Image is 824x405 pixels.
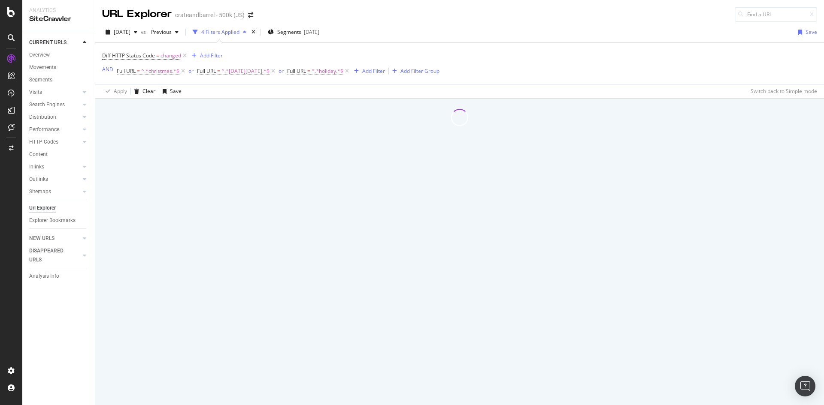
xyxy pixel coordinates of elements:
[159,84,182,98] button: Save
[287,67,306,75] span: Full URL
[201,28,239,36] div: 4 Filters Applied
[175,11,245,19] div: crateandbarrel - 500k (JS)
[29,150,89,159] a: Content
[141,65,179,77] span: ^.*christmas.*$
[29,7,88,14] div: Analytics
[29,75,89,84] a: Segments
[795,376,815,396] div: Open Intercom Messenger
[806,28,817,36] div: Save
[29,51,89,60] a: Overview
[29,234,55,243] div: NEW URLS
[29,88,80,97] a: Visits
[29,88,42,97] div: Visits
[29,204,89,213] a: Url Explorer
[29,187,51,196] div: Sitemaps
[200,52,223,59] div: Add Filter
[29,246,80,264] a: DISAPPEARED URLS
[197,67,216,75] span: Full URL
[161,50,181,62] span: changed
[362,67,385,75] div: Add Filter
[795,25,817,39] button: Save
[29,100,80,109] a: Search Engines
[29,38,80,47] a: CURRENT URLS
[29,150,48,159] div: Content
[117,67,136,75] span: Full URL
[747,84,817,98] button: Switch back to Simple mode
[29,246,73,264] div: DISAPPEARED URLS
[29,125,59,134] div: Performance
[735,7,817,22] input: Find a URL
[29,216,76,225] div: Explorer Bookmarks
[29,216,89,225] a: Explorer Bookmarks
[29,162,44,171] div: Inlinks
[29,234,80,243] a: NEW URLS
[114,87,127,95] div: Apply
[188,51,223,61] button: Add Filter
[102,7,172,21] div: URL Explorer
[29,75,52,84] div: Segments
[248,12,253,18] div: arrow-right-arrow-left
[29,14,88,24] div: SiteCrawler
[277,28,301,36] span: Segments
[137,67,140,75] span: =
[141,28,148,36] span: vs
[29,204,56,213] div: Url Explorer
[400,67,439,75] div: Add Filter Group
[312,65,343,77] span: ^.*holiday.*$
[29,100,65,109] div: Search Engines
[29,272,59,281] div: Analysis Info
[29,162,80,171] a: Inlinks
[29,113,80,122] a: Distribution
[142,87,155,95] div: Clear
[29,187,80,196] a: Sitemaps
[102,25,141,39] button: [DATE]
[156,52,159,59] span: =
[250,28,257,36] div: times
[189,25,250,39] button: 4 Filters Applied
[114,28,130,36] span: 2025 Aug. 19th
[148,28,172,36] span: Previous
[351,66,385,76] button: Add Filter
[29,38,67,47] div: CURRENT URLS
[170,87,182,95] div: Save
[29,125,80,134] a: Performance
[307,67,310,75] span: =
[29,175,48,184] div: Outlinks
[131,84,155,98] button: Clear
[279,67,284,75] button: or
[188,67,194,75] button: or
[751,87,817,95] div: Switch back to Simple mode
[304,28,319,36] div: [DATE]
[148,25,182,39] button: Previous
[29,272,89,281] a: Analysis Info
[29,51,50,60] div: Overview
[217,67,220,75] span: =
[102,65,113,73] button: AND
[29,138,58,147] div: HTTP Codes
[102,66,113,73] div: AND
[264,25,323,39] button: Segments[DATE]
[102,84,127,98] button: Apply
[29,113,56,122] div: Distribution
[221,65,270,77] span: ^.*[DATE][DATE].*$
[29,175,80,184] a: Outlinks
[29,63,89,72] a: Movements
[389,66,439,76] button: Add Filter Group
[29,138,80,147] a: HTTP Codes
[102,52,155,59] span: Diff HTTP Status Code
[29,63,56,72] div: Movements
